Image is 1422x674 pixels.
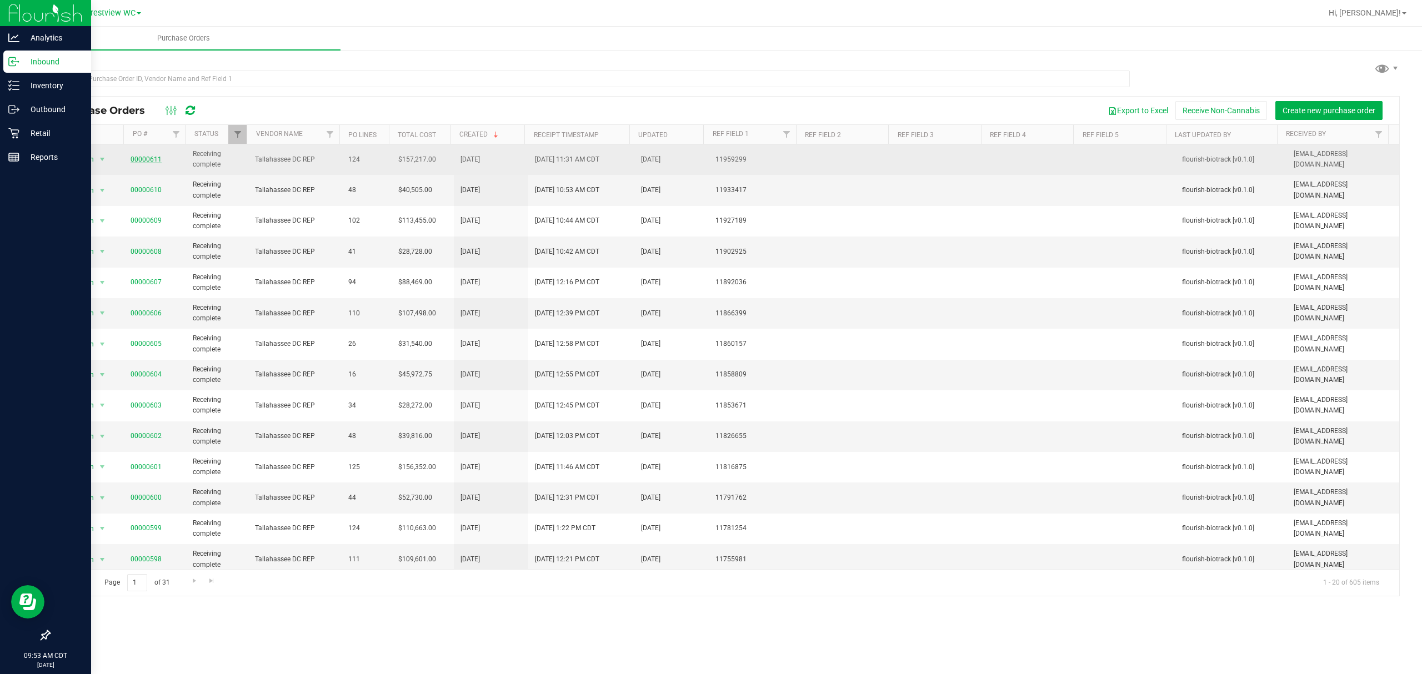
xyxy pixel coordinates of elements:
span: [DATE] [460,431,480,441]
a: 00000599 [131,524,162,532]
span: 26 [348,339,385,349]
span: [DATE] [460,185,480,195]
a: 00000605 [131,340,162,348]
span: flourish-biotrack [v0.1.0] [1182,277,1281,288]
span: flourish-biotrack [v0.1.0] [1182,431,1281,441]
span: Receiving complete [193,210,242,232]
span: 124 [348,523,385,534]
a: Status [194,130,218,138]
p: Outbound [19,103,86,116]
a: PO # [133,130,147,138]
a: Ref Field 3 [898,131,934,139]
span: 11927189 [715,215,795,226]
span: [EMAIL_ADDRESS][DOMAIN_NAME] [1294,272,1393,293]
inline-svg: Reports [8,152,19,163]
span: [DATE] 11:46 AM CDT [535,462,599,472]
span: [DATE] 12:45 PM CDT [535,400,599,411]
span: [DATE] [641,554,660,565]
span: Tallahassee DC REP [255,154,335,165]
span: Tallahassee DC REP [255,400,335,411]
span: [DATE] [641,462,660,472]
span: flourish-biotrack [v0.1.0] [1182,492,1281,503]
a: Go to the next page [186,574,202,589]
span: $110,663.00 [398,523,436,534]
span: Receiving complete [193,364,242,385]
span: Purchase Orders [142,33,225,43]
span: Receiving complete [193,518,242,539]
span: $109,601.00 [398,554,436,565]
span: [EMAIL_ADDRESS][DOMAIN_NAME] [1294,426,1393,447]
span: select [95,275,109,290]
span: [DATE] [641,369,660,380]
span: Receiving complete [193,426,242,447]
span: 124 [348,154,385,165]
span: Tallahassee DC REP [255,554,335,565]
a: Last Updated By [1175,131,1231,139]
a: 00000609 [131,217,162,224]
span: [DATE] 10:42 AM CDT [535,247,599,257]
span: 48 [348,431,385,441]
button: Receive Non-Cannabis [1175,101,1267,120]
span: 11866399 [715,308,795,319]
span: Receiving complete [193,149,242,170]
input: 1 [127,574,147,591]
p: Analytics [19,31,86,44]
span: flourish-biotrack [v0.1.0] [1182,215,1281,226]
a: Total Cost [398,131,436,139]
span: Receiving complete [193,456,242,477]
span: [DATE] 1:22 PM CDT [535,523,595,534]
span: [DATE] 12:58 PM CDT [535,339,599,349]
p: Retail [19,127,86,140]
span: 110 [348,308,385,319]
span: Tallahassee DC REP [255,523,335,534]
span: [DATE] 10:53 AM CDT [535,185,599,195]
span: 125 [348,462,385,472]
span: [DATE] 12:39 PM CDT [535,308,599,319]
a: 00000602 [131,432,162,440]
span: [EMAIL_ADDRESS][DOMAIN_NAME] [1294,210,1393,232]
p: Inbound [19,55,86,68]
span: [DATE] [460,247,480,257]
span: Receiving complete [193,241,242,262]
span: $156,352.00 [398,462,436,472]
span: Tallahassee DC REP [255,185,335,195]
span: 41 [348,247,385,257]
span: flourish-biotrack [v0.1.0] [1182,185,1281,195]
a: Ref Field 2 [805,131,841,139]
span: select [95,552,109,567]
a: 00000610 [131,186,162,194]
a: Go to the last page [204,574,220,589]
span: Tallahassee DC REP [255,462,335,472]
inline-svg: Inventory [8,80,19,91]
span: flourish-biotrack [v0.1.0] [1182,339,1281,349]
a: 00000601 [131,463,162,471]
span: [EMAIL_ADDRESS][DOMAIN_NAME] [1294,149,1393,170]
span: flourish-biotrack [v0.1.0] [1182,154,1281,165]
span: Hi, [PERSON_NAME]! [1329,8,1401,17]
span: [EMAIL_ADDRESS][DOMAIN_NAME] [1294,549,1393,570]
span: [EMAIL_ADDRESS][DOMAIN_NAME] [1294,179,1393,200]
span: [EMAIL_ADDRESS][DOMAIN_NAME] [1294,333,1393,354]
span: [DATE] [460,277,480,288]
span: Tallahassee DC REP [255,492,335,503]
span: [DATE] [641,247,660,257]
span: select [95,213,109,229]
a: 00000600 [131,494,162,501]
span: Receiving complete [193,395,242,416]
span: $28,272.00 [398,400,432,411]
span: select [95,459,109,475]
p: [DATE] [5,661,86,669]
a: Filter [778,125,796,144]
span: Tallahassee DC REP [255,431,335,441]
a: Ref Field 1 [713,130,749,138]
span: $45,972.75 [398,369,432,380]
inline-svg: Analytics [8,32,19,43]
span: select [95,183,109,198]
span: Receiving complete [193,487,242,508]
span: select [95,336,109,352]
span: [DATE] [641,215,660,226]
span: select [95,305,109,321]
span: [DATE] [641,185,660,195]
span: 11755981 [715,554,795,565]
span: 94 [348,277,385,288]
